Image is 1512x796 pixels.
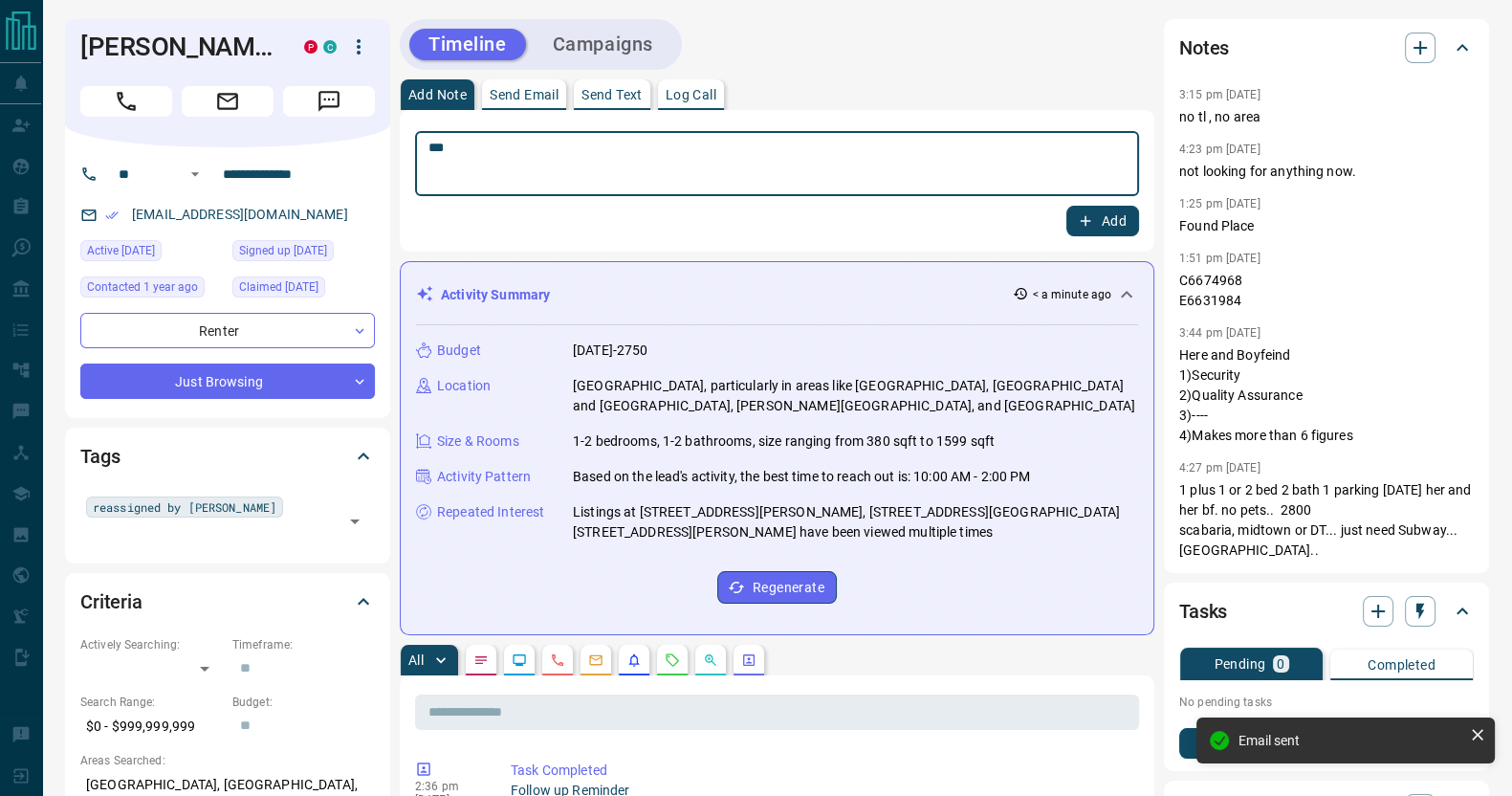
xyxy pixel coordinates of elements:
div: Wed Apr 19 2023 [232,240,375,267]
span: Active [DATE] [87,241,155,260]
div: Tasks [1179,588,1474,634]
h2: Tasks [1179,596,1227,627]
p: Areas Searched: [80,752,375,769]
span: Signed up [DATE] [239,241,327,260]
p: Here and Boyfeind 1)Security 2)Quality Assurance 3)---- 4)Makes more than 6 figures [1179,345,1474,446]
p: < a minute ago [1032,286,1111,303]
button: New Task [1179,728,1474,759]
button: Open [184,163,207,186]
div: Tue May 07 2024 [232,276,375,303]
svg: Listing Alerts [626,652,642,668]
p: Pending [1214,657,1265,671]
svg: Requests [665,652,680,668]
p: [DATE]-2750 [573,341,647,361]
svg: Agent Actions [741,652,756,668]
p: Repeated Interest [437,502,544,522]
h1: [PERSON_NAME] [80,32,275,62]
p: 1:51 pm [DATE] [1179,252,1260,265]
p: 2:36 pm [415,780,482,793]
button: Regenerate [717,571,837,604]
p: Send Text [581,88,643,101]
svg: Lead Browsing Activity [512,652,527,668]
p: 1-2 bedrooms, 1-2 bathrooms, size ranging from 380 sqft to 1599 sqft [573,431,995,452]
svg: Notes [473,652,489,668]
div: Tags [80,433,375,479]
p: 3:15 pm [DATE] [1179,88,1260,101]
div: Renter [80,313,375,348]
p: 4:27 pm [DATE] [1179,461,1260,475]
p: Add Note [408,88,467,101]
p: Budget: [232,694,375,711]
p: $0 - $999,999,999 [80,711,223,742]
span: Email [182,86,274,117]
h2: Criteria [80,586,142,617]
button: Campaigns [534,29,672,60]
p: not looking for anything now. [1179,162,1474,182]
p: Size & Rooms [437,431,519,452]
button: Open [341,508,368,535]
p: Actively Searching: [80,636,223,653]
p: no tl , no area [1179,107,1474,127]
span: Claimed [DATE] [239,277,318,297]
span: reassigned by [PERSON_NAME] [93,497,276,517]
p: All [408,653,424,667]
p: Completed [1368,658,1435,672]
button: Timeline [409,29,526,60]
div: Activity Summary< a minute ago [416,277,1138,313]
div: Email sent [1238,733,1462,748]
p: Budget [437,341,481,361]
div: Wed Jul 16 2025 [80,240,223,267]
p: Activity Summary [441,285,550,305]
svg: Emails [588,652,603,668]
p: 3:44 pm [DATE] [1179,326,1260,340]
p: [GEOGRAPHIC_DATA], particularly in areas like [GEOGRAPHIC_DATA], [GEOGRAPHIC_DATA] and [GEOGRAPHI... [573,376,1138,416]
div: property.ca [304,40,318,54]
div: Just Browsing [80,364,375,399]
p: 0 [1277,657,1284,671]
p: C6674968 E6631984 [1179,271,1474,311]
p: 4:23 pm [DATE] [1179,143,1260,156]
p: Location [437,376,491,396]
p: Activity Pattern [437,467,531,487]
svg: Calls [550,652,565,668]
p: Timeframe: [232,636,375,653]
a: [EMAIL_ADDRESS][DOMAIN_NAME] [132,207,348,222]
p: No pending tasks [1179,688,1474,717]
span: Message [283,86,375,117]
p: Send Email [490,88,559,101]
svg: Opportunities [703,652,718,668]
div: Notes [1179,25,1474,71]
p: 1:25 pm [DATE] [1179,197,1260,210]
p: Task Completed [511,761,1131,781]
button: Add [1066,206,1139,236]
p: Found Place [1179,216,1474,236]
div: Sat Aug 19 2023 [80,276,223,303]
svg: Email Verified [105,209,119,222]
h2: Tags [80,441,120,472]
h2: Notes [1179,33,1229,63]
p: Search Range: [80,694,223,711]
p: 1 plus 1 or 2 bed 2 bath 1 parking [DATE] her and her bf. no pets.. 2800 scabaria, midtown or DT.... [1179,480,1474,561]
p: Based on the lead's activity, the best time to reach out is: 10:00 AM - 2:00 PM [573,467,1030,487]
p: Listings at [STREET_ADDRESS][PERSON_NAME], [STREET_ADDRESS][GEOGRAPHIC_DATA][STREET_ADDRESS][PERS... [573,502,1138,542]
span: Contacted 1 year ago [87,277,198,297]
p: Log Call [666,88,716,101]
span: Call [80,86,172,117]
div: condos.ca [323,40,337,54]
div: Criteria [80,579,375,625]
